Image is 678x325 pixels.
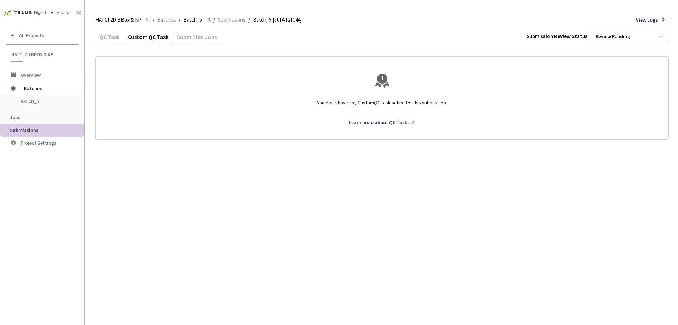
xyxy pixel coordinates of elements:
span: Batches [157,16,176,24]
span: Project Settings [20,140,56,146]
span: Overview [20,72,41,78]
span: View Logs [636,16,658,23]
a: Submissions [216,16,247,23]
li: / [213,16,215,24]
span: Submissions [10,127,38,133]
div: Learn more about QC Tasks [349,119,410,126]
li: / [248,16,250,24]
span: Batch_5 [183,16,202,24]
li: / [153,16,154,24]
span: Batch_5 [5014:121044] [253,16,302,24]
div: Review Pending [596,33,630,40]
div: QC Task [95,33,124,45]
div: Custom QC Task [124,33,173,45]
div: Submission Review Status [527,33,588,40]
div: GT Studio [51,10,70,16]
span: Batch_5 [20,98,73,104]
span: HATCI 2D BBox & KP [11,52,75,58]
span: Jobs [10,114,20,121]
span: Batches [24,81,72,95]
span: HATCI 2D BBox & KP [95,16,141,24]
a: Batches [156,16,177,23]
div: You don’t have any Custom QC task active for this submission. [104,93,660,119]
li: / [179,16,180,24]
span: All Projects [19,33,44,39]
div: Submitted Jobs [173,33,221,45]
span: Submissions [218,16,245,24]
